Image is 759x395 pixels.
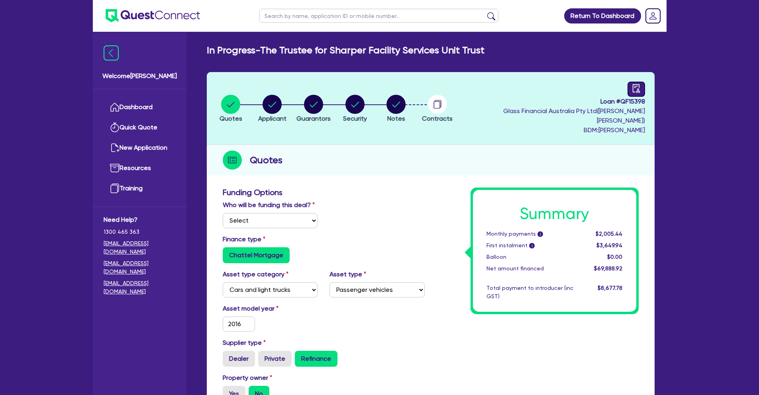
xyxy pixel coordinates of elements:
label: Asset model year [217,304,324,313]
a: Training [104,178,176,199]
img: training [110,184,120,193]
label: Asset type [329,270,366,279]
img: new-application [110,143,120,153]
span: $2,005.44 [596,231,622,237]
a: [EMAIL_ADDRESS][DOMAIN_NAME] [104,259,176,276]
label: Property owner [223,373,272,383]
span: Applicant [258,115,286,122]
a: [EMAIL_ADDRESS][DOMAIN_NAME] [104,239,176,256]
h2: In Progress - The Trustee for Sharper Facility Services Unit Trust [207,45,484,56]
label: Asset type category [223,270,288,279]
span: Need Help? [104,215,176,225]
div: Balloon [481,253,579,261]
label: Refinance [295,351,337,367]
input: Search by name, application ID or mobile number... [259,9,498,23]
label: Dealer [223,351,255,367]
span: $8,677.78 [598,285,622,291]
span: $0.00 [607,254,622,260]
button: Contracts [422,94,453,124]
span: Guarantors [296,115,331,122]
span: Loan # QF15398 [460,97,645,106]
span: Contracts [422,115,453,122]
div: First instalment [481,241,579,250]
a: Resources [104,158,176,178]
a: [EMAIL_ADDRESS][DOMAIN_NAME] [104,279,176,296]
label: Chattel Mortgage [223,247,290,263]
span: audit [632,84,641,93]
div: Total payment to introducer (inc GST) [481,284,579,301]
span: $69,888.92 [594,265,622,272]
span: Welcome [PERSON_NAME] [102,71,177,81]
div: Net amount financed [481,264,579,273]
h2: Quotes [250,153,282,167]
a: Return To Dashboard [564,8,641,23]
button: Applicant [258,94,287,124]
span: Notes [387,115,405,122]
span: Security [343,115,367,122]
div: Monthly payments [481,230,579,238]
a: Quick Quote [104,117,176,138]
img: quick-quote [110,123,120,132]
span: 1300 465 363 [104,228,176,236]
span: BDM: [PERSON_NAME] [460,125,645,135]
label: Finance type [223,235,265,244]
span: $3,649.94 [596,242,622,248]
span: Quotes [220,115,242,122]
button: Quotes [219,94,243,124]
span: i [529,243,535,248]
a: Dashboard [104,97,176,117]
img: quest-connect-logo-blue [106,9,200,22]
label: Who will be funding this deal? [223,200,315,210]
label: Private [258,351,292,367]
button: Notes [386,94,406,124]
h3: Funding Options [223,188,425,197]
a: Dropdown toggle [643,6,663,26]
button: Guarantors [296,94,331,124]
h1: Summary [486,204,623,223]
label: Supplier type [223,338,266,348]
img: step-icon [223,151,242,170]
img: icon-menu-close [104,45,119,61]
a: New Application [104,138,176,158]
span: i [537,231,543,237]
span: Glass Financial Australia Pty Ltd ( [PERSON_NAME] [PERSON_NAME] ) [503,107,645,124]
button: Security [343,94,367,124]
img: resources [110,163,120,173]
